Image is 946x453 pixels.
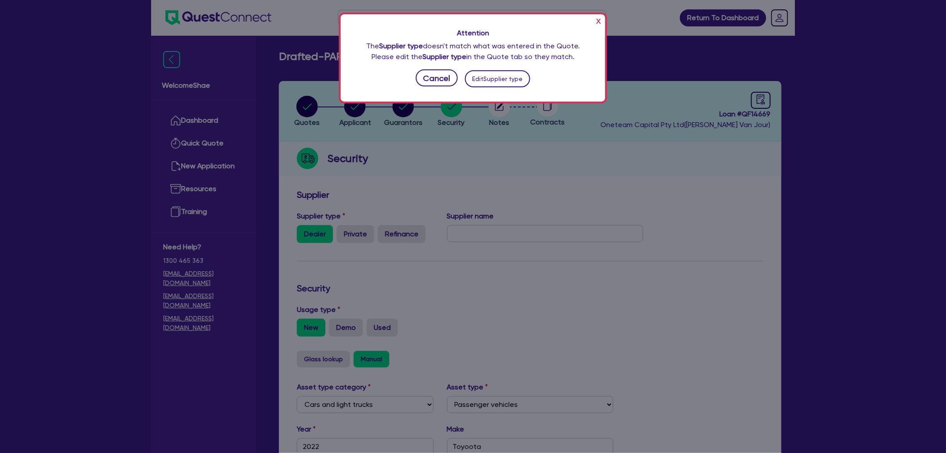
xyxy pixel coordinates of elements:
button: x [594,13,603,28]
button: Cancel [416,69,458,86]
b: Supplier type [422,52,466,61]
h4: Attention [359,29,587,37]
p: The doesn't match what was entered in the Quote. Please edit the in the Quote tab so they match. [359,41,587,62]
button: EditSupplier type [465,70,530,87]
b: Supplier type [379,42,423,50]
